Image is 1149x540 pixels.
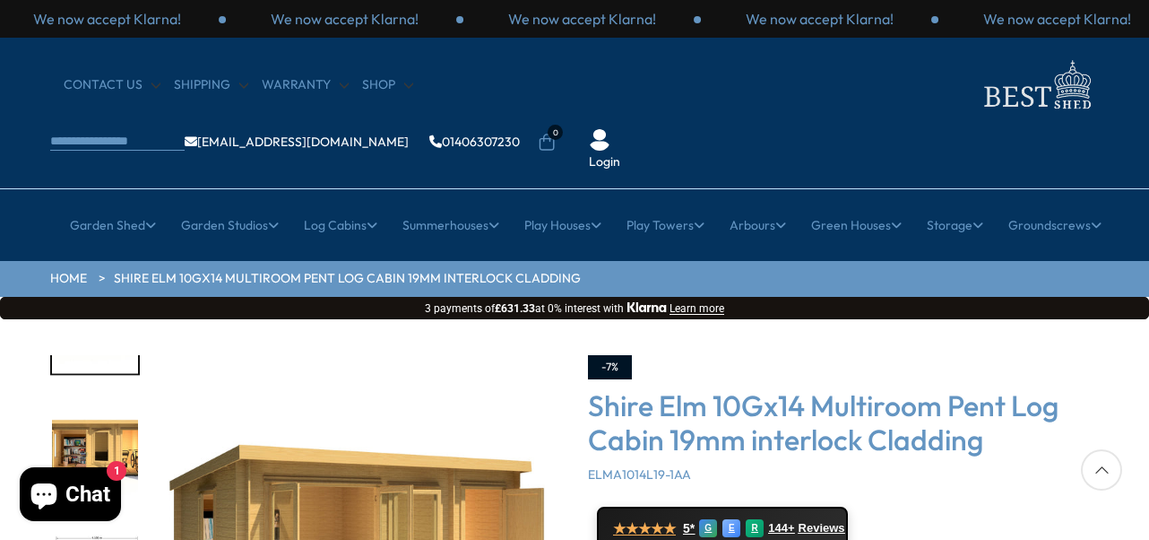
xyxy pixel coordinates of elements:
[52,254,138,373] img: Elm2990x419010x1419mm030lifestyle_ffc7861f-054b-43f1-9d89-4b5e3059d434_200x200.jpg
[701,9,938,29] div: 3 / 3
[589,153,620,171] a: Login
[746,9,894,29] p: We now accept Klarna!
[429,135,520,148] a: 01406307230
[799,521,845,536] span: Reviews
[730,203,786,248] a: Arbours
[699,519,717,537] div: G
[402,203,499,248] a: Summerhouses
[927,203,983,248] a: Storage
[114,270,581,288] a: Shire Elm 10Gx14 Multiroom Pent Log Cabin 19mm interlock Cladding
[508,9,656,29] p: We now accept Klarna!
[588,388,1099,457] h3: Shire Elm 10Gx14 Multiroom Pent Log Cabin 19mm interlock Cladding
[626,203,704,248] a: Play Towers
[811,203,902,248] a: Green Houses
[181,203,279,248] a: Garden Studios
[271,9,419,29] p: We now accept Klarna!
[722,519,740,537] div: E
[588,466,691,483] span: ELMA1014L19-1AA
[50,393,140,516] div: 2 / 11
[64,76,160,94] a: CONTACT US
[463,9,701,29] div: 2 / 3
[50,270,87,288] a: HOME
[973,56,1099,114] img: logo
[589,129,610,151] img: User Icon
[262,76,349,94] a: Warranty
[548,125,563,140] span: 0
[185,135,409,148] a: [EMAIL_ADDRESS][DOMAIN_NAME]
[52,395,138,514] img: Elm2990x419010x1419mm000lifestyle_0458a933-2e40-4a08-b390-b53926bfbfbf_200x200.jpg
[362,76,413,94] a: Shop
[226,9,463,29] div: 1 / 3
[613,520,676,537] span: ★★★★★
[524,203,601,248] a: Play Houses
[304,203,377,248] a: Log Cabins
[588,355,632,379] div: -7%
[768,521,794,536] span: 144+
[174,76,248,94] a: Shipping
[14,467,126,526] inbox-online-store-chat: Shopify online store chat
[746,519,764,537] div: R
[70,203,156,248] a: Garden Shed
[33,9,181,29] p: We now accept Klarna!
[983,9,1131,29] p: We now accept Klarna!
[1008,203,1101,248] a: Groundscrews
[50,252,140,375] div: 1 / 11
[538,134,556,152] a: 0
